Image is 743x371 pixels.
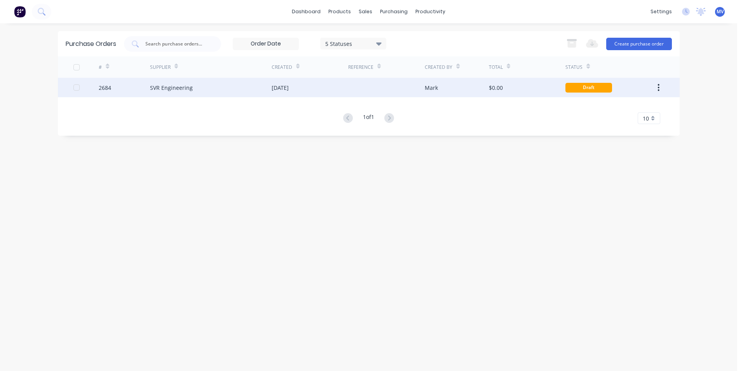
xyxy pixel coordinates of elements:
div: sales [355,6,376,17]
div: Total [489,64,503,71]
span: 10 [643,114,649,122]
div: Reference [348,64,373,71]
span: MV [717,8,724,15]
div: Purchase Orders [66,39,116,49]
div: SVR Engineering [150,84,193,92]
div: settings [647,6,676,17]
div: Created [272,64,292,71]
a: dashboard [288,6,324,17]
div: Mark [425,84,438,92]
button: Create purchase order [606,38,672,50]
img: Factory [14,6,26,17]
div: $0.00 [489,84,503,92]
div: Status [565,64,583,71]
input: Order Date [233,38,298,50]
div: Created By [425,64,452,71]
div: 5 Statuses [325,39,381,47]
div: 1 of 1 [363,113,374,124]
div: [DATE] [272,84,289,92]
div: Supplier [150,64,171,71]
div: purchasing [376,6,412,17]
div: Draft [565,83,612,93]
div: productivity [412,6,449,17]
input: Search purchase orders... [145,40,209,48]
div: products [324,6,355,17]
div: 2684 [99,84,111,92]
div: # [99,64,102,71]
